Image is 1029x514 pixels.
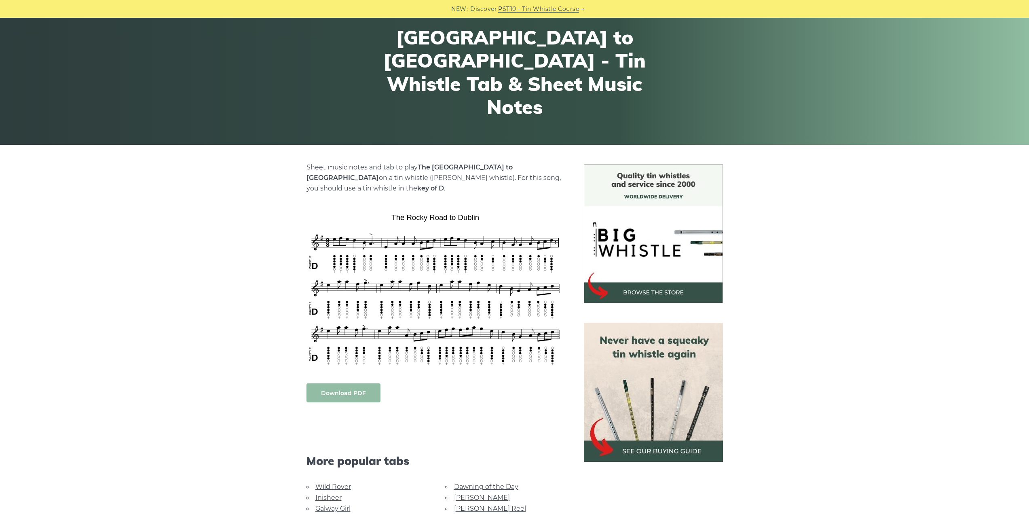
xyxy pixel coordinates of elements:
[366,26,663,119] h1: [GEOGRAPHIC_DATA] to [GEOGRAPHIC_DATA] - Tin Whistle Tab & Sheet Music Notes
[315,483,351,491] a: Wild Rover
[498,4,579,14] a: PST10 - Tin Whistle Course
[454,505,526,512] a: [PERSON_NAME] Reel
[306,383,380,402] a: Download PDF
[315,494,342,501] a: Inisheer
[306,162,564,194] p: Sheet music notes and tab to play on a tin whistle ([PERSON_NAME] whistle). For this song, you sh...
[454,494,510,501] a: [PERSON_NAME]
[454,483,518,491] a: Dawning of the Day
[315,505,351,512] a: Galway Girl
[306,454,564,468] span: More popular tabs
[306,210,564,367] img: The Rocky Road to Dublin Tin Whistle Tabs & Sheet Music
[417,184,444,192] strong: key of D
[584,323,723,462] img: tin whistle buying guide
[584,164,723,303] img: BigWhistle Tin Whistle Store
[451,4,468,14] span: NEW:
[470,4,497,14] span: Discover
